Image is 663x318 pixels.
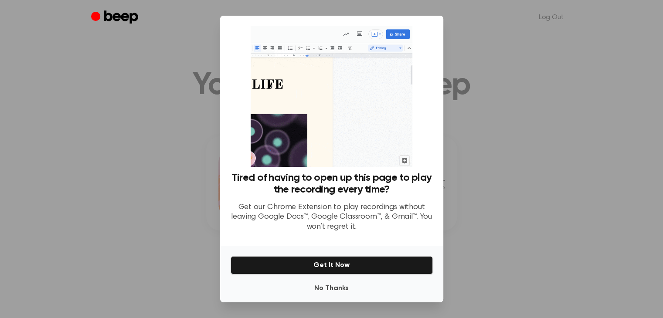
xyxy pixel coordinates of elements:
img: Beep extension in action [251,26,412,167]
a: Log Out [530,7,572,28]
button: Get It Now [231,256,433,274]
p: Get our Chrome Extension to play recordings without leaving Google Docs™, Google Classroom™, & Gm... [231,203,433,232]
button: No Thanks [231,280,433,297]
h3: Tired of having to open up this page to play the recording every time? [231,172,433,196]
a: Beep [91,9,140,26]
